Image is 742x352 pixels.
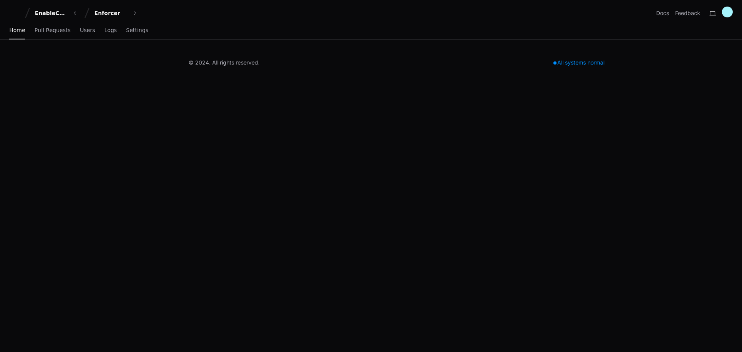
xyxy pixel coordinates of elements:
[35,9,68,17] div: EnableComp
[32,6,81,20] button: EnableComp
[80,22,95,39] a: Users
[656,9,669,17] a: Docs
[126,28,148,32] span: Settings
[91,6,141,20] button: Enforcer
[34,22,70,39] a: Pull Requests
[9,28,25,32] span: Home
[104,22,117,39] a: Logs
[104,28,117,32] span: Logs
[9,22,25,39] a: Home
[549,57,609,68] div: All systems normal
[675,9,700,17] button: Feedback
[94,9,128,17] div: Enforcer
[126,22,148,39] a: Settings
[189,59,260,66] div: © 2024. All rights reserved.
[80,28,95,32] span: Users
[34,28,70,32] span: Pull Requests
